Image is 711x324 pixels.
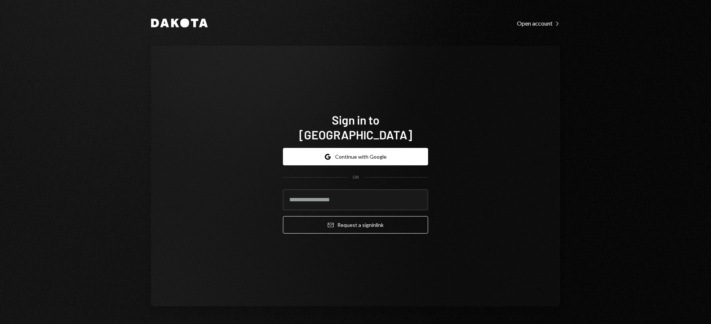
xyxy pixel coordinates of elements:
div: Open account [517,20,560,27]
h1: Sign in to [GEOGRAPHIC_DATA] [283,112,428,142]
button: Request a signinlink [283,216,428,234]
a: Open account [517,19,560,27]
div: OR [353,174,359,181]
button: Continue with Google [283,148,428,165]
